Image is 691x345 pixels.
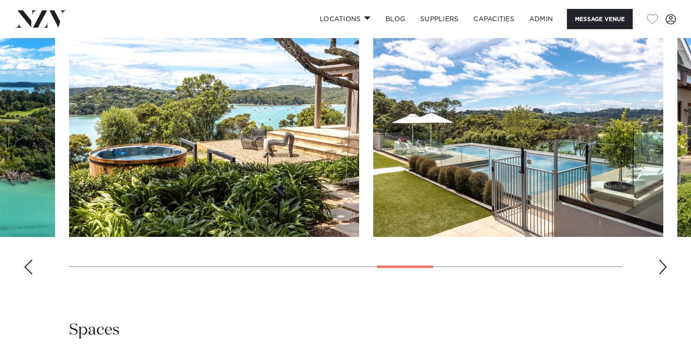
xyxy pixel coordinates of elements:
[69,320,120,341] h2: Spaces
[522,9,560,29] a: ADMIN
[15,10,66,27] img: nzv-logo.png
[567,9,633,29] button: Message Venue
[69,24,359,237] swiper-slide: 11 / 18
[413,9,466,29] a: SUPPLIERS
[378,9,413,29] a: BLOG
[466,9,522,29] a: Capacities
[373,24,663,237] swiper-slide: 12 / 18
[69,24,359,237] img: Jacuzzi with a view at Putiki Estate on Waiheke Island
[312,9,378,29] a: Locations
[373,24,663,237] img: Swimming pool and outdoor lounging at Putiki Estate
